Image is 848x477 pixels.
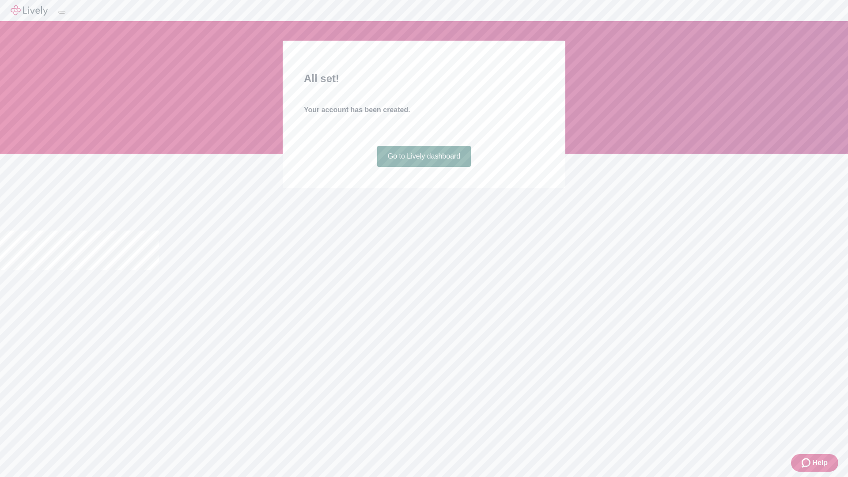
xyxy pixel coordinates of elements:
[812,458,828,468] span: Help
[304,71,544,87] h2: All set!
[791,454,838,472] button: Zendesk support iconHelp
[377,146,471,167] a: Go to Lively dashboard
[58,11,65,14] button: Log out
[802,458,812,468] svg: Zendesk support icon
[304,105,544,115] h4: Your account has been created.
[11,5,48,16] img: Lively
